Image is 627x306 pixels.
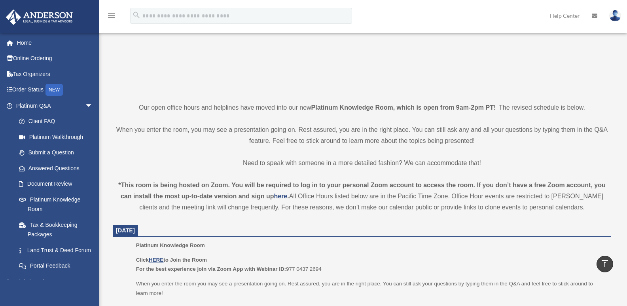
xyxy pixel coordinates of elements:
a: Answered Questions [11,160,105,176]
p: 977 0437 2694 [136,255,606,274]
span: [DATE] [116,227,135,234]
a: HERE [149,257,163,263]
a: vertical_align_top [597,256,613,272]
span: arrow_drop_down [85,98,101,114]
a: Home [6,35,105,51]
a: Platinum Knowledge Room [11,192,101,217]
img: Anderson Advisors Platinum Portal [4,10,75,25]
p: Need to speak with someone in a more detailed fashion? We can accommodate that! [113,158,611,169]
p: When you enter the room you may see a presentation going on. Rest assured, you are in the right p... [136,279,606,298]
a: Platinum Walkthrough [11,129,105,145]
a: Portal Feedback [11,258,105,274]
a: Client FAQ [11,114,105,129]
a: Land Trust & Deed Forum [11,242,105,258]
strong: . [287,193,289,200]
a: Tax Organizers [6,66,105,82]
i: search [132,11,141,19]
i: menu [107,11,116,21]
p: Our open office hours and helplines have moved into our new ! The revised schedule is below. [113,102,611,113]
b: For the best experience join via Zoom App with Webinar ID: [136,266,286,272]
a: Digital Productsarrow_drop_down [6,274,105,289]
a: Platinum Q&Aarrow_drop_down [6,98,105,114]
strong: Platinum Knowledge Room, which is open from 9am-2pm PT [311,104,494,111]
i: vertical_align_top [600,259,610,268]
strong: *This room is being hosted on Zoom. You will be required to log in to your personal Zoom account ... [118,182,606,200]
a: Submit a Question [11,145,105,161]
a: Tax & Bookkeeping Packages [11,217,105,242]
a: Order StatusNEW [6,82,105,98]
span: arrow_drop_down [85,274,101,290]
img: User Pic [609,10,621,21]
a: here [274,193,287,200]
span: Platinum Knowledge Room [136,242,205,248]
div: NEW [45,84,63,96]
div: All Office Hours listed below are in the Pacific Time Zone. Office Hour events are restricted to ... [113,180,611,213]
p: When you enter the room, you may see a presentation going on. Rest assured, you are in the right ... [113,124,611,146]
a: Online Ordering [6,51,105,67]
a: Document Review [11,176,105,192]
b: Click to Join the Room [136,257,207,263]
a: menu [107,14,116,21]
